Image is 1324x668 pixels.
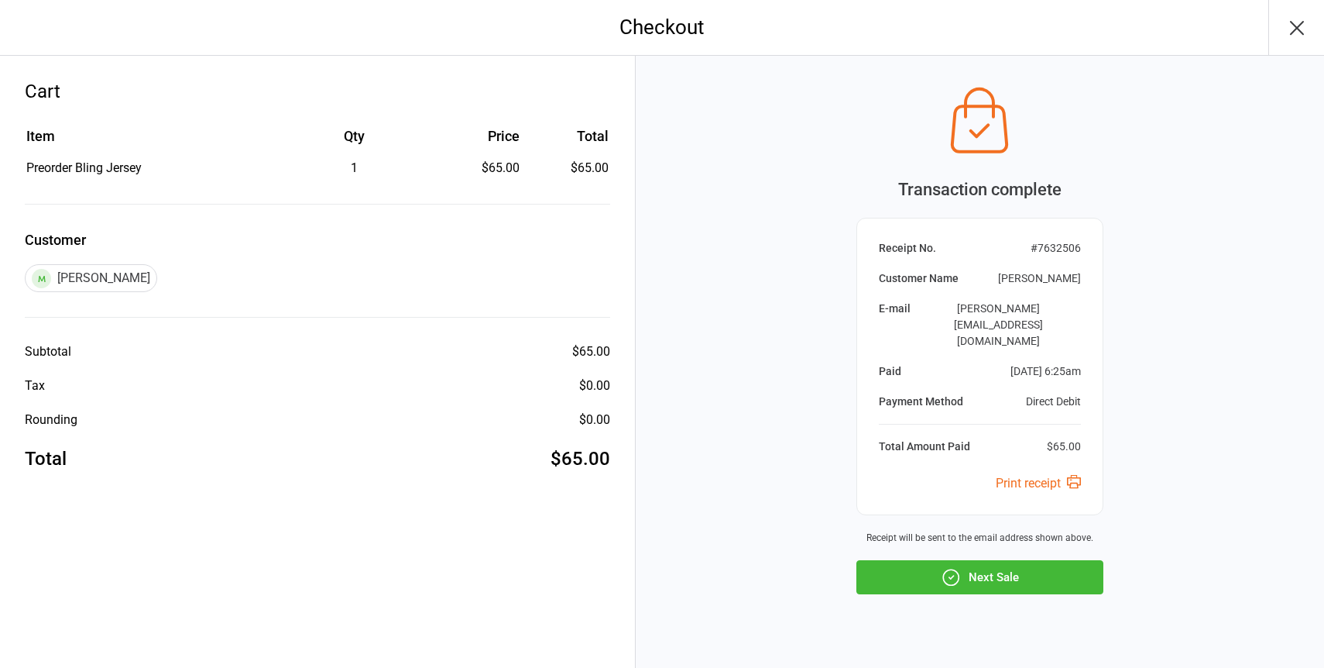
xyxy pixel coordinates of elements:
[26,160,142,175] span: Preorder Bling Jersey
[879,394,963,410] div: Payment Method
[1026,394,1081,410] div: Direct Debit
[579,377,610,395] div: $0.00
[25,377,45,395] div: Tax
[579,411,610,429] div: $0.00
[917,301,1081,349] div: [PERSON_NAME][EMAIL_ADDRESS][DOMAIN_NAME]
[879,240,936,257] div: Receipt No.
[1031,240,1081,257] div: # 7632506
[526,159,609,177] td: $65.00
[551,445,610,473] div: $65.00
[856,560,1103,594] button: Next Sale
[879,301,911,349] div: E-mail
[26,126,277,157] th: Item
[25,264,157,292] div: [PERSON_NAME]
[1047,439,1081,455] div: $65.00
[25,411,77,429] div: Rounding
[879,363,901,380] div: Paid
[25,77,610,105] div: Cart
[856,177,1103,202] div: Transaction complete
[25,229,610,250] label: Customer
[25,343,71,361] div: Subtotal
[879,270,959,287] div: Customer Name
[996,476,1081,491] a: Print receipt
[526,126,609,157] th: Total
[856,531,1103,545] div: Receipt will be sent to the email address shown above.
[998,270,1081,287] div: [PERSON_NAME]
[432,159,520,177] div: $65.00
[279,126,430,157] th: Qty
[432,126,520,146] div: Price
[25,445,67,473] div: Total
[879,439,970,455] div: Total Amount Paid
[572,343,610,361] div: $65.00
[1010,363,1081,380] div: [DATE] 6:25am
[279,159,430,177] div: 1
